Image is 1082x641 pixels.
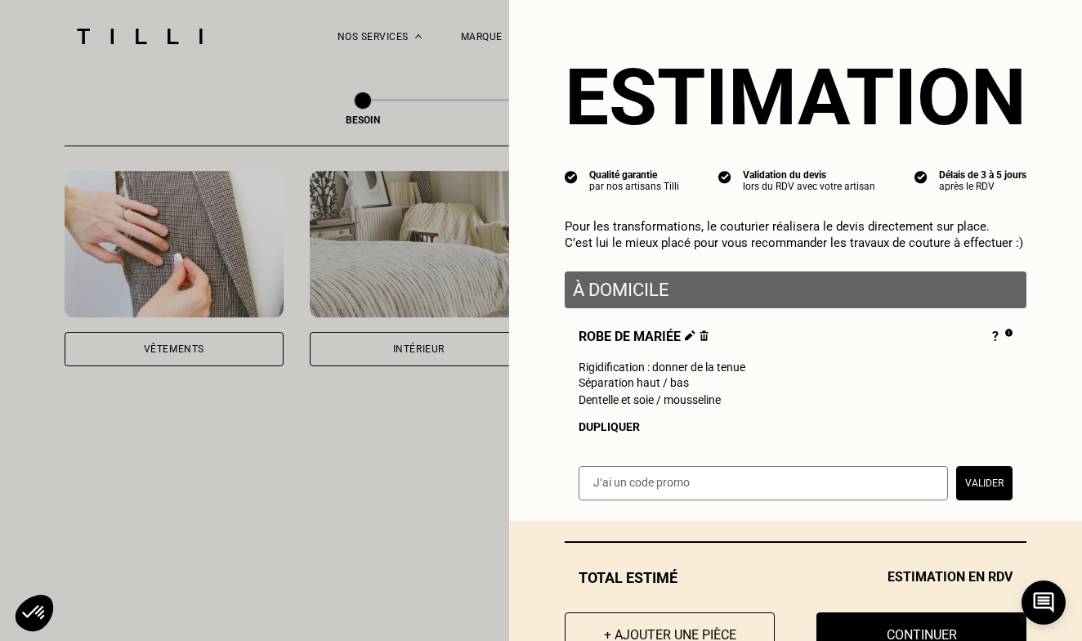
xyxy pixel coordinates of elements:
input: J‘ai un code promo [579,466,948,500]
div: Délais de 3 à 5 jours [939,169,1026,181]
span: Dentelle et soie / mousseline [579,393,721,406]
span: Estimation en RDV [888,569,1013,586]
p: Pour les transformations, le couturier réalisera le devis directement sur place. C’est lui le mie... [565,218,1026,251]
div: Validation du devis [743,169,875,181]
div: ? [992,329,1013,347]
div: après le RDV [939,181,1026,192]
img: icon list info [718,169,731,184]
div: Qualité garantie [589,169,679,181]
div: lors du RDV avec votre artisan [743,181,875,192]
img: Pourquoi le prix est indéfini ? [1005,329,1013,337]
span: Rigidification : donner de la tenue [579,361,745,374]
img: Éditer [685,330,695,341]
div: par nos artisans Tilli [589,181,679,192]
img: Supprimer [700,330,709,341]
div: Dupliquer [579,420,1013,433]
section: Estimation [565,52,1026,143]
p: À domicile [573,280,1018,300]
button: Valider [956,466,1013,500]
div: Total estimé [565,569,1026,586]
img: icon list info [565,169,578,184]
img: icon list info [914,169,928,184]
span: Séparation haut / bas [579,376,689,389]
span: Robe de mariée [579,329,709,347]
